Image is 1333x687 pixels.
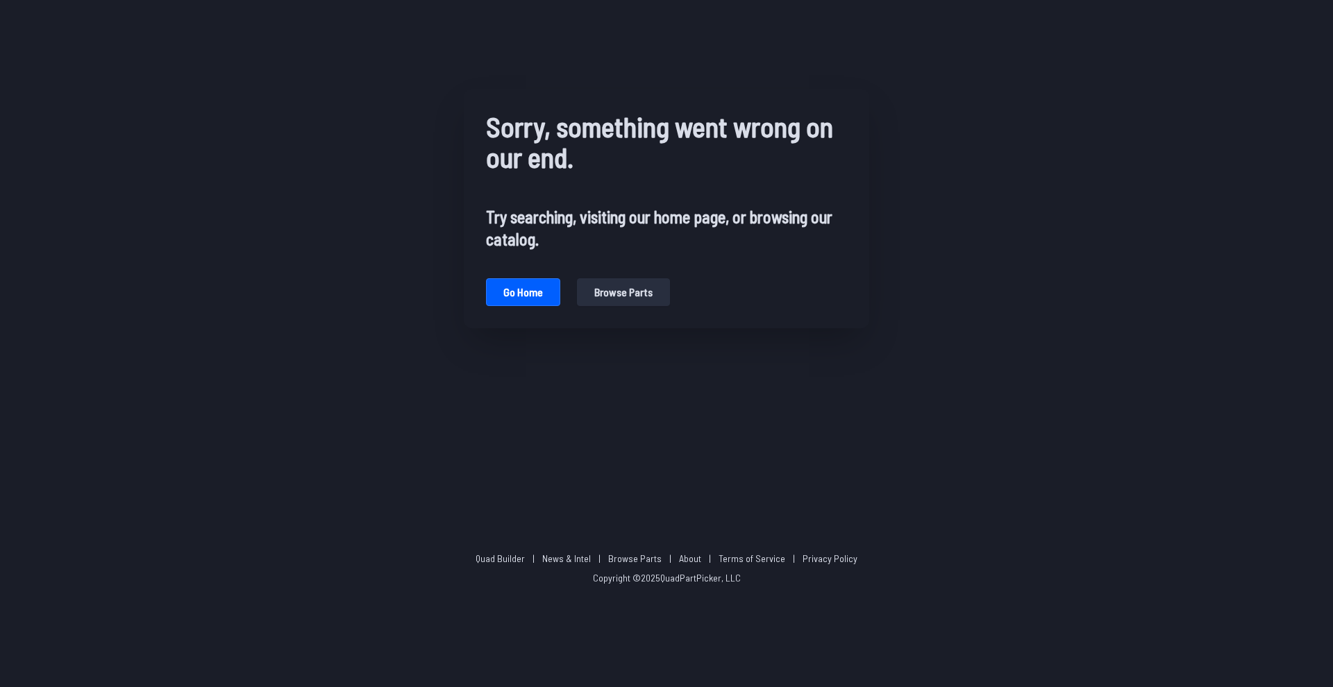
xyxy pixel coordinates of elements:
[719,552,785,564] a: Terms of Service
[608,552,662,564] a: Browse Parts
[593,571,741,585] p: Copyright © 2025 QuadPartPicker, LLC
[486,278,560,306] button: Go home
[486,206,847,251] h2: Try searching, visiting our home page, or browsing our catalog.
[577,278,670,306] button: Browse parts
[476,552,525,564] a: Quad Builder
[803,552,857,564] a: Privacy Policy
[542,552,591,564] a: News & Intel
[470,552,863,566] p: | | | | |
[679,552,701,564] a: About
[486,111,847,173] h1: Sorry, something went wrong on our end.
